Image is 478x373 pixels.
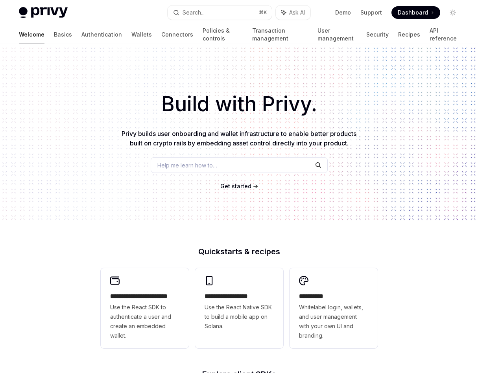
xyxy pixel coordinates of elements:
img: light logo [19,7,68,18]
span: Use the React SDK to authenticate a user and create an embedded wallet. [110,303,179,340]
a: Get started [220,182,251,190]
span: Privy builds user onboarding and wallet infrastructure to enable better products built on crypto ... [122,130,356,147]
span: ⌘ K [259,9,267,16]
span: Whitelabel login, wallets, and user management with your own UI and branding. [299,303,368,340]
span: Use the React Native SDK to build a mobile app on Solana. [205,303,274,331]
a: **** **** **** ***Use the React Native SDK to build a mobile app on Solana. [195,268,283,348]
button: Search...⌘K [168,6,271,20]
button: Toggle dark mode [447,6,459,19]
span: Dashboard [398,9,428,17]
a: Policies & controls [203,25,243,44]
span: Help me learn how to… [157,161,217,169]
a: Demo [335,9,351,17]
a: **** *****Whitelabel login, wallets, and user management with your own UI and branding. [290,268,378,348]
a: Security [366,25,389,44]
a: Welcome [19,25,44,44]
a: Recipes [398,25,420,44]
a: Wallets [131,25,152,44]
h2: Quickstarts & recipes [101,248,378,255]
a: Connectors [161,25,193,44]
a: Basics [54,25,72,44]
a: Authentication [81,25,122,44]
a: Dashboard [391,6,440,19]
h1: Build with Privy. [13,89,465,119]
a: Support [360,9,382,17]
button: Ask AI [276,6,310,20]
a: Transaction management [252,25,308,44]
a: API reference [430,25,459,44]
div: Search... [183,8,205,17]
span: Ask AI [289,9,305,17]
a: User management [317,25,357,44]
